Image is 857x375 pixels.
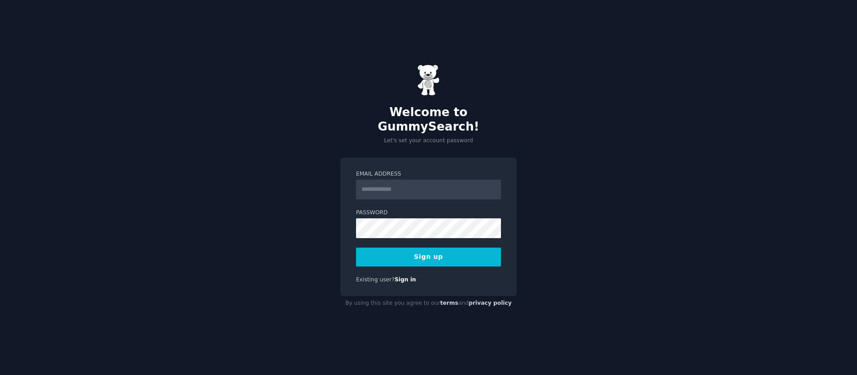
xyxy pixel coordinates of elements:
button: Sign up [356,248,501,267]
label: Password [356,209,501,217]
h2: Welcome to GummySearch! [340,105,517,134]
label: Email Address [356,170,501,178]
a: privacy policy [469,300,512,306]
a: Sign in [395,276,416,283]
div: By using this site you agree to our and [340,296,517,311]
p: Let's set your account password [340,137,517,145]
span: Existing user? [356,276,395,283]
img: Gummy Bear [417,64,440,96]
a: terms [440,300,458,306]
